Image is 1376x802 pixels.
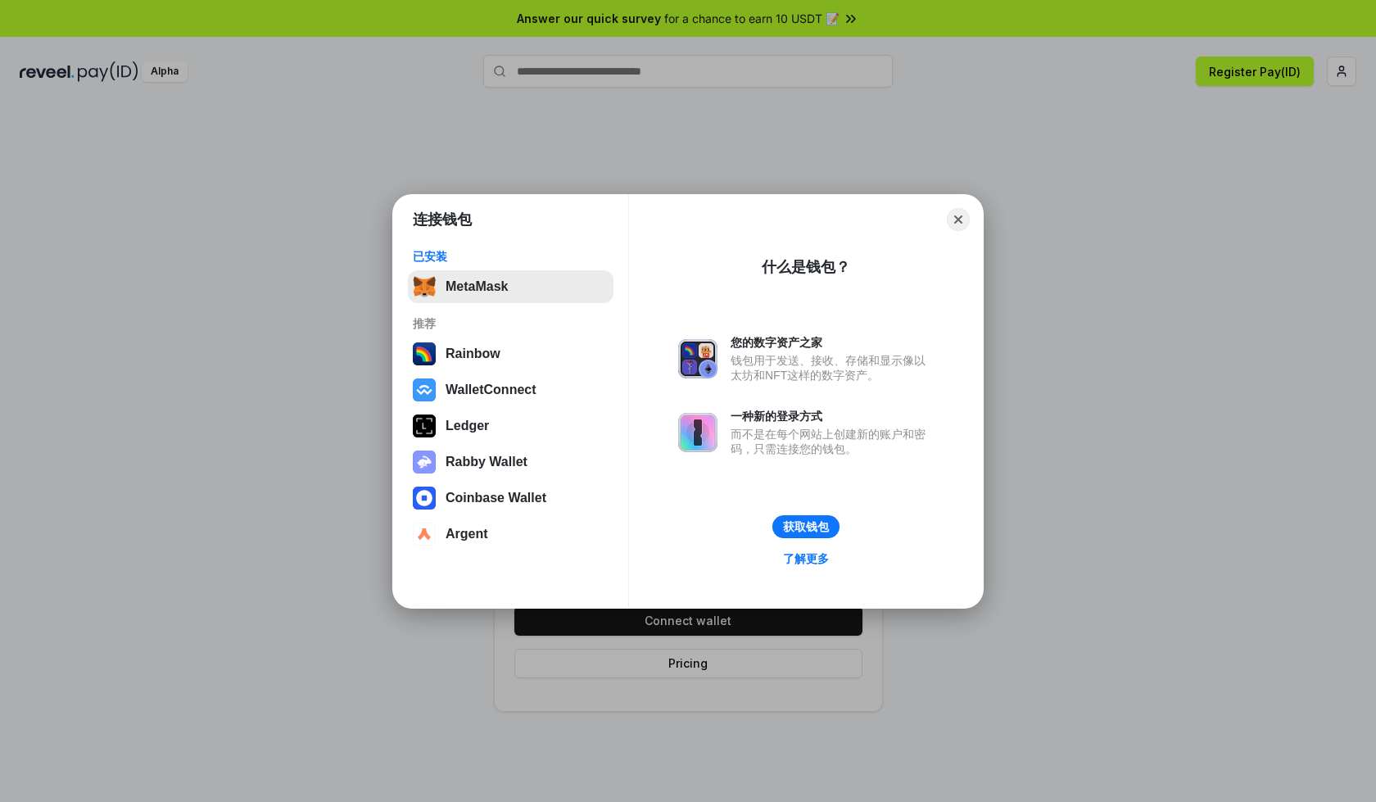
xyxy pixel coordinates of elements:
[446,383,536,397] div: WalletConnect
[731,427,934,456] div: 而不是在每个网站上创建新的账户和密码，只需连接您的钱包。
[772,515,840,538] button: 获取钱包
[446,455,527,469] div: Rabby Wallet
[413,342,436,365] img: svg+xml,%3Csvg%20width%3D%22120%22%20height%3D%22120%22%20viewBox%3D%220%200%20120%20120%22%20fil...
[947,208,970,231] button: Close
[413,451,436,473] img: svg+xml,%3Csvg%20xmlns%3D%22http%3A%2F%2Fwww.w3.org%2F2000%2Fsvg%22%20fill%3D%22none%22%20viewBox...
[446,347,500,361] div: Rainbow
[731,353,934,383] div: 钱包用于发送、接收、存储和显示像以太坊和NFT这样的数字资产。
[731,335,934,350] div: 您的数字资产之家
[413,523,436,546] img: svg+xml,%3Csvg%20width%3D%2228%22%20height%3D%2228%22%20viewBox%3D%220%200%2028%2028%22%20fill%3D...
[413,378,436,401] img: svg+xml,%3Csvg%20width%3D%2228%22%20height%3D%2228%22%20viewBox%3D%220%200%2028%2028%22%20fill%3D...
[408,518,613,551] button: Argent
[413,415,436,437] img: svg+xml,%3Csvg%20xmlns%3D%22http%3A%2F%2Fwww.w3.org%2F2000%2Fsvg%22%20width%3D%2228%22%20height%3...
[413,249,609,264] div: 已安装
[408,482,613,514] button: Coinbase Wallet
[446,419,489,433] div: Ledger
[783,519,829,534] div: 获取钱包
[762,257,850,277] div: 什么是钱包？
[446,527,488,541] div: Argent
[408,270,613,303] button: MetaMask
[413,210,472,229] h1: 连接钱包
[413,275,436,298] img: svg+xml,%3Csvg%20fill%3D%22none%22%20height%3D%2233%22%20viewBox%3D%220%200%2035%2033%22%20width%...
[731,409,934,424] div: 一种新的登录方式
[408,338,613,370] button: Rainbow
[773,548,839,569] a: 了解更多
[408,446,613,478] button: Rabby Wallet
[678,339,717,378] img: svg+xml,%3Csvg%20xmlns%3D%22http%3A%2F%2Fwww.w3.org%2F2000%2Fsvg%22%20fill%3D%22none%22%20viewBox...
[413,487,436,510] img: svg+xml,%3Csvg%20width%3D%2228%22%20height%3D%2228%22%20viewBox%3D%220%200%2028%2028%22%20fill%3D...
[446,491,546,505] div: Coinbase Wallet
[678,413,717,452] img: svg+xml,%3Csvg%20xmlns%3D%22http%3A%2F%2Fwww.w3.org%2F2000%2Fsvg%22%20fill%3D%22none%22%20viewBox...
[446,279,508,294] div: MetaMask
[408,374,613,406] button: WalletConnect
[783,551,829,566] div: 了解更多
[408,410,613,442] button: Ledger
[413,316,609,331] div: 推荐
